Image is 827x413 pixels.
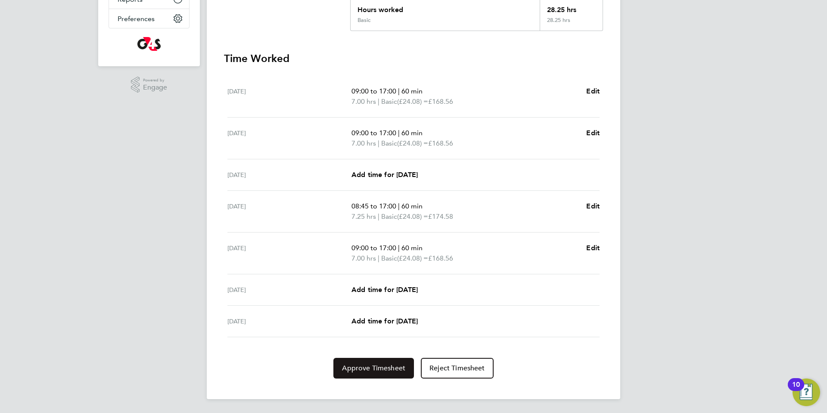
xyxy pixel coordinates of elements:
[401,129,423,137] span: 60 min
[378,139,379,147] span: |
[586,244,600,252] span: Edit
[351,244,396,252] span: 09:00 to 17:00
[137,37,161,51] img: g4s-logo-retina.png
[109,9,189,28] button: Preferences
[397,139,428,147] span: (£24.08) =
[381,96,397,107] span: Basic
[351,170,418,180] a: Add time for [DATE]
[227,86,351,107] div: [DATE]
[227,285,351,295] div: [DATE]
[586,128,600,138] a: Edit
[397,97,428,106] span: (£24.08) =
[793,379,820,406] button: Open Resource Center, 10 new notifications
[401,202,423,210] span: 60 min
[428,139,453,147] span: £168.56
[351,286,418,294] span: Add time for [DATE]
[227,243,351,264] div: [DATE]
[143,77,167,84] span: Powered by
[398,202,400,210] span: |
[428,254,453,262] span: £168.56
[227,128,351,149] div: [DATE]
[429,364,485,373] span: Reject Timesheet
[333,358,414,379] button: Approve Timesheet
[378,254,379,262] span: |
[351,139,376,147] span: 7.00 hrs
[398,129,400,137] span: |
[397,254,428,262] span: (£24.08) =
[351,97,376,106] span: 7.00 hrs
[586,243,600,253] a: Edit
[381,138,397,149] span: Basic
[586,202,600,210] span: Edit
[351,171,418,179] span: Add time for [DATE]
[351,129,396,137] span: 09:00 to 17:00
[118,15,155,23] span: Preferences
[358,17,370,24] div: Basic
[351,317,418,325] span: Add time for [DATE]
[378,97,379,106] span: |
[586,86,600,96] a: Edit
[586,87,600,95] span: Edit
[381,253,397,264] span: Basic
[378,212,379,220] span: |
[227,201,351,222] div: [DATE]
[143,84,167,91] span: Engage
[351,316,418,326] a: Add time for [DATE]
[109,37,190,51] a: Go to home page
[227,316,351,326] div: [DATE]
[131,77,168,93] a: Powered byEngage
[227,170,351,180] div: [DATE]
[428,97,453,106] span: £168.56
[586,129,600,137] span: Edit
[342,364,405,373] span: Approve Timesheet
[351,87,396,95] span: 09:00 to 17:00
[351,212,376,220] span: 7.25 hrs
[381,211,397,222] span: Basic
[428,212,453,220] span: £174.58
[586,201,600,211] a: Edit
[351,254,376,262] span: 7.00 hrs
[401,87,423,95] span: 60 min
[401,244,423,252] span: 60 min
[224,52,603,65] h3: Time Worked
[540,17,603,31] div: 28.25 hrs
[397,212,428,220] span: (£24.08) =
[421,358,494,379] button: Reject Timesheet
[351,285,418,295] a: Add time for [DATE]
[792,385,800,396] div: 10
[398,244,400,252] span: |
[398,87,400,95] span: |
[351,202,396,210] span: 08:45 to 17:00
